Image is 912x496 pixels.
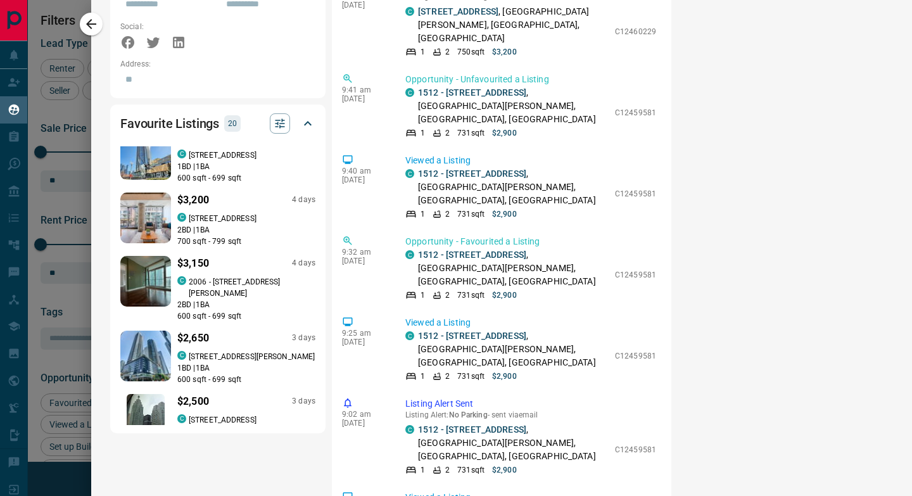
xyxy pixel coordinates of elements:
p: $2,900 [492,127,517,139]
p: 1 [421,371,425,382]
h2: Favourite Listings [120,113,219,134]
p: 2 [445,208,450,220]
a: Favourited listing$3,0504 dayscondos.ca[STREET_ADDRESS]1BD |1BA600 sqft - 699 sqft [120,127,315,184]
p: [DATE] [342,419,386,428]
p: $3,150 [177,256,209,271]
p: Listing Alert : - sent via email [405,410,656,419]
p: 2 [445,289,450,301]
p: 750 sqft [457,46,484,58]
p: 1 [421,289,425,301]
p: $2,900 [492,208,517,220]
p: 731 sqft [457,127,484,139]
div: condos.ca [405,331,414,340]
p: C12459581 [615,269,656,281]
p: 600 sqft - 699 sqft [177,310,315,322]
img: Favourited listing [108,129,184,180]
div: condos.ca [405,88,414,97]
p: Opportunity - Favourited a Listing [405,235,656,248]
p: [DATE] [342,257,386,265]
p: Viewed a Listing [405,154,656,167]
p: 1 [421,464,425,476]
p: [DATE] [342,338,386,347]
p: , [GEOGRAPHIC_DATA][PERSON_NAME], [GEOGRAPHIC_DATA], [GEOGRAPHIC_DATA] [418,329,609,369]
a: 1512 - [STREET_ADDRESS] [418,87,526,98]
p: [DATE] [342,175,386,184]
p: 4 days [292,258,315,269]
img: Favourited listing [108,193,184,243]
a: 1512 - [STREET_ADDRESS] [418,169,526,179]
p: 2 [445,46,450,58]
a: Favourited listing$2,5003 dayscondos.ca[STREET_ADDRESS]1BD |1BA [120,391,315,448]
p: 2006 - [STREET_ADDRESS][PERSON_NAME] [189,276,315,299]
p: [STREET_ADDRESS][PERSON_NAME] [189,351,315,362]
div: condos.ca [177,213,186,222]
p: 9:40 am [342,167,386,175]
img: Favourited listing [108,331,184,381]
a: 1512 - [STREET_ADDRESS] [418,331,526,341]
p: 2 [445,464,450,476]
p: $3,200 [177,193,209,208]
p: 9:02 am [342,410,386,419]
p: 2 BD | 1 BA [177,299,315,310]
p: , [GEOGRAPHIC_DATA][PERSON_NAME], [GEOGRAPHIC_DATA], [GEOGRAPHIC_DATA] [418,5,609,45]
p: [STREET_ADDRESS] [189,149,256,161]
p: 600 sqft - 699 sqft [177,374,315,385]
p: 9:25 am [342,329,386,338]
a: 1512 - [STREET_ADDRESS] [418,250,526,260]
p: Social: [120,21,215,32]
p: C12459581 [615,350,656,362]
p: $2,900 [492,371,517,382]
p: [STREET_ADDRESS] [189,213,256,224]
p: 2 [445,371,450,382]
a: Favourited listing$3,1504 dayscondos.ca2006 - [STREET_ADDRESS][PERSON_NAME]2BD |1BA600 sqft - 699... [120,253,315,322]
p: $2,500 [177,394,209,409]
p: , [GEOGRAPHIC_DATA][PERSON_NAME], [GEOGRAPHIC_DATA], [GEOGRAPHIC_DATA] [418,167,609,207]
div: condos.ca [177,414,186,423]
p: $2,900 [492,464,517,476]
p: 731 sqft [457,371,484,382]
p: Listing Alert Sent [405,397,656,410]
p: Viewed a Listing [405,316,656,329]
p: C12459581 [615,444,656,455]
p: [STREET_ADDRESS] [189,414,256,426]
p: 731 sqft [457,289,484,301]
img: Favourited listing [127,394,165,445]
p: $2,650 [177,331,209,346]
div: condos.ca [405,250,414,259]
a: Favourited listing$2,6503 dayscondos.ca[STREET_ADDRESS][PERSON_NAME]1BD |1BA600 sqft - 699 sqft [120,328,315,385]
p: 2 [445,127,450,139]
p: 4 days [292,194,315,205]
p: 9:32 am [342,248,386,257]
p: 2 BD | 1 BA [177,224,315,236]
a: [STREET_ADDRESS] [418,6,498,16]
p: 3 days [292,333,315,343]
p: 1 [421,46,425,58]
a: 1512 - [STREET_ADDRESS] [418,424,526,435]
p: 1 [421,208,425,220]
div: Favourite Listings20 [120,108,315,139]
p: C12460229 [615,26,656,37]
div: condos.ca [405,7,414,16]
p: Opportunity - Unfavourited a Listing [405,73,656,86]
div: condos.ca [405,425,414,434]
p: 3 days [292,396,315,407]
span: No Parking [449,410,488,419]
p: Address: [120,58,315,70]
p: , [GEOGRAPHIC_DATA][PERSON_NAME], [GEOGRAPHIC_DATA], [GEOGRAPHIC_DATA] [418,86,609,126]
p: 731 sqft [457,208,484,220]
p: , [GEOGRAPHIC_DATA][PERSON_NAME], [GEOGRAPHIC_DATA], [GEOGRAPHIC_DATA] [418,248,609,288]
p: 700 sqft - 799 sqft [177,236,315,247]
img: Favourited listing [111,256,179,307]
p: 9:41 am [342,86,386,94]
p: $2,900 [492,289,517,301]
div: condos.ca [177,149,186,158]
p: $3,200 [492,46,517,58]
p: 600 sqft - 699 sqft [177,172,315,184]
p: C12459581 [615,107,656,118]
p: C12459581 [615,188,656,200]
p: 731 sqft [457,464,484,476]
p: 1 BD | 1 BA [177,362,315,374]
p: , [GEOGRAPHIC_DATA][PERSON_NAME], [GEOGRAPHIC_DATA], [GEOGRAPHIC_DATA] [418,423,609,463]
a: Favourited listing$3,2004 dayscondos.ca[STREET_ADDRESS]2BD |1BA700 sqft - 799 sqft [120,190,315,247]
div: condos.ca [177,351,186,360]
